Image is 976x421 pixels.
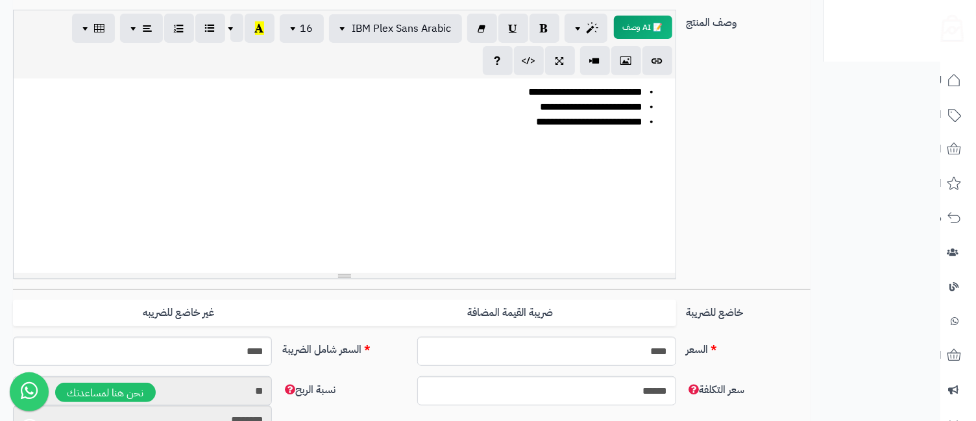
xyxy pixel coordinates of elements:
[280,14,324,43] button: 16
[933,10,964,42] img: logo
[687,382,745,398] span: سعر التكلفة
[282,382,335,398] span: نسبة الربح
[13,300,345,326] label: غير خاضع للضريبه
[329,14,462,43] button: IBM Plex Sans Arabic
[681,337,816,357] label: السعر
[681,300,816,320] label: خاضع للضريبة
[614,16,672,39] button: 📝 AI وصف
[352,21,452,36] span: IBM Plex Sans Arabic
[277,337,412,357] label: السعر شامل الضريبة
[300,21,313,36] span: 16
[345,300,676,326] label: ضريبة القيمة المضافة
[681,10,816,30] label: وصف المنتج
